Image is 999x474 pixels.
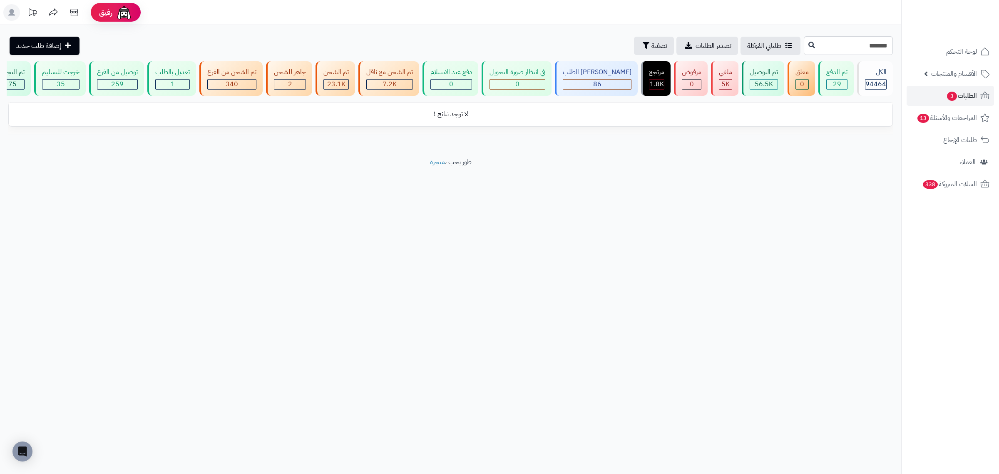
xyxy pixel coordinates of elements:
[324,80,348,89] div: 23144
[32,61,87,96] a: خرجت للتسليم 35
[649,80,664,89] div: 1807
[676,37,738,55] a: تصدير الطلبات
[264,61,314,96] a: جاهز للشحن 2
[750,67,778,77] div: تم التوصيل
[796,80,808,89] div: 0
[947,92,957,101] span: 3
[682,80,701,89] div: 0
[907,174,994,194] a: السلات المتروكة338
[750,80,778,89] div: 56502
[907,130,994,150] a: طلبات الإرجاع
[207,67,256,77] div: تم الشحن من الفرع
[99,7,112,17] span: رفيق
[421,61,480,96] a: دفع عند الاستلام 0
[146,61,198,96] a: تعديل بالطلب 1
[855,61,895,96] a: الكل94464
[747,41,781,51] span: طلباتي المُوكلة
[42,67,80,77] div: خرجت للتسليم
[366,67,413,77] div: تم الشحن مع ناقل
[946,90,977,102] span: الطلبات
[865,79,886,89] span: 94464
[323,67,349,77] div: تم الشحن
[155,67,190,77] div: تعديل بالطلب
[959,156,976,168] span: العملاء
[9,103,892,126] td: لا توجد نتائج !
[650,79,664,89] span: 1.8K
[553,61,639,96] a: [PERSON_NAME] الطلب 86
[740,61,786,96] a: تم التوصيل 56.5K
[826,67,847,77] div: تم الدفع
[942,22,991,40] img: logo-2.png
[827,80,847,89] div: 29
[430,157,445,167] a: متجرة
[42,80,79,89] div: 35
[480,61,553,96] a: في انتظار صورة التحويل 0
[1,80,24,89] div: 75
[593,79,601,89] span: 86
[8,79,17,89] span: 75
[719,67,732,77] div: ملغي
[907,86,994,106] a: الطلبات3
[922,178,977,190] span: السلات المتروكة
[274,67,306,77] div: جاهز للشحن
[696,41,731,51] span: تصدير الطلبات
[288,79,292,89] span: 2
[865,67,887,77] div: الكل
[563,80,631,89] div: 86
[682,67,701,77] div: مرفوض
[923,180,938,189] span: 338
[449,79,453,89] span: 0
[786,61,817,96] a: معلق 0
[97,67,138,77] div: توصيل من الفرع
[171,79,175,89] span: 1
[87,61,146,96] a: توصيل من الفرع 259
[357,61,421,96] a: تم الشحن مع ناقل 7.2K
[917,114,929,123] span: 13
[672,61,709,96] a: مرفوض 0
[563,67,631,77] div: [PERSON_NAME] الطلب
[314,61,357,96] a: تم الشحن 23.1K
[907,152,994,172] a: العملاء
[57,79,65,89] span: 35
[156,80,189,89] div: 1
[946,46,977,57] span: لوحة التحكم
[795,67,809,77] div: معلق
[690,79,694,89] span: 0
[111,79,124,89] span: 259
[649,67,664,77] div: مرتجع
[22,4,43,23] a: تحديثات المنصة
[634,37,674,55] button: تصفية
[943,134,977,146] span: طلبات الإرجاع
[907,42,994,62] a: لوحة التحكم
[10,37,80,55] a: إضافة طلب جديد
[490,67,545,77] div: في انتظار صورة التحويل
[226,79,238,89] span: 340
[430,67,472,77] div: دفع عند الاستلام
[817,61,855,96] a: تم الدفع 29
[800,79,804,89] span: 0
[274,80,306,89] div: 2
[367,80,413,89] div: 7223
[755,79,773,89] span: 56.5K
[431,80,472,89] div: 0
[639,61,672,96] a: مرتجع 1.8K
[16,41,61,51] span: إضافة طلب جديد
[719,80,732,89] div: 4957
[490,80,545,89] div: 0
[833,79,841,89] span: 29
[327,79,345,89] span: 23.1K
[12,442,32,462] div: Open Intercom Messenger
[741,37,800,55] a: طلباتي المُوكلة
[515,79,519,89] span: 0
[116,4,132,21] img: ai-face.png
[97,80,137,89] div: 259
[721,79,730,89] span: 5K
[651,41,667,51] span: تصفية
[709,61,740,96] a: ملغي 5K
[907,108,994,128] a: المراجعات والأسئلة13
[931,68,977,80] span: الأقسام والمنتجات
[917,112,977,124] span: المراجعات والأسئلة
[0,67,25,77] div: تم التجهيز
[198,61,264,96] a: تم الشحن من الفرع 340
[208,80,256,89] div: 340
